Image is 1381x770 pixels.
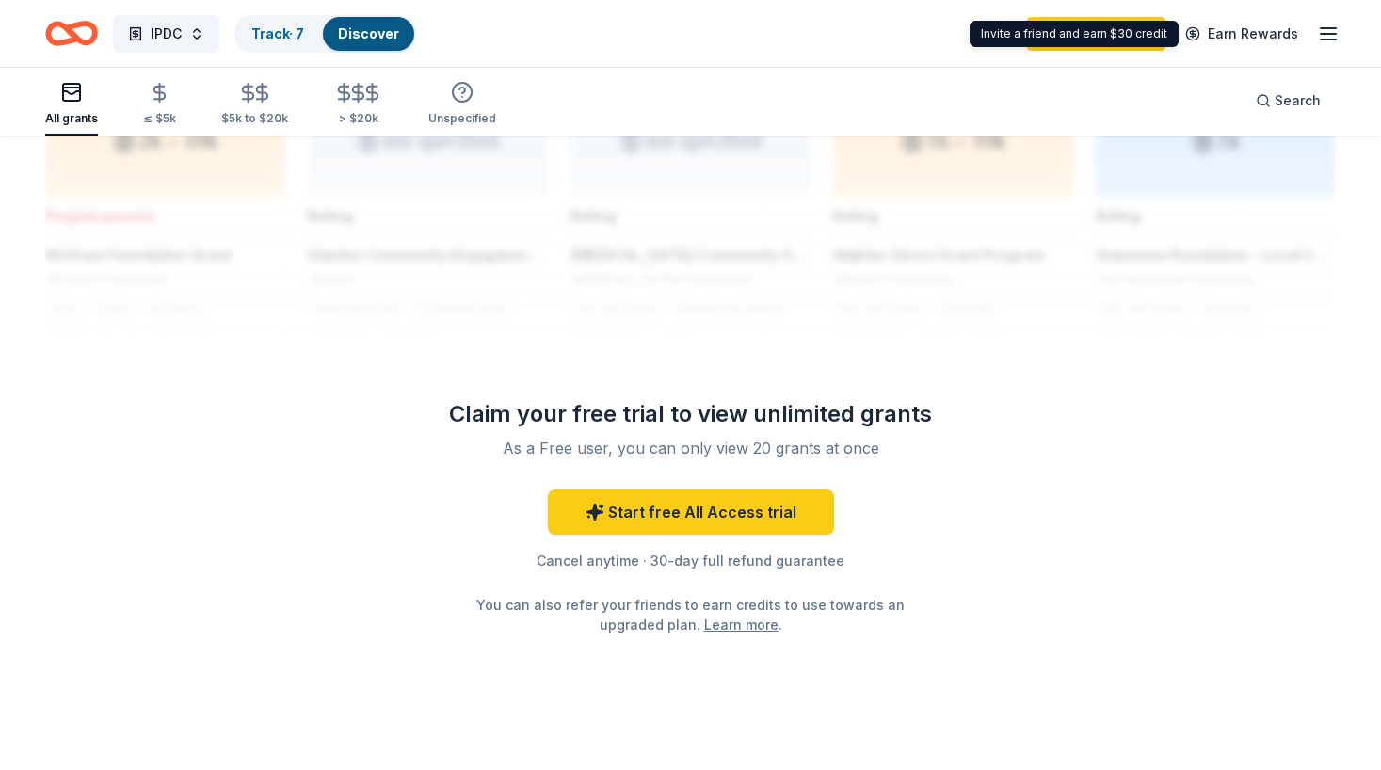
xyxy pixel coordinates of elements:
a: Track· 7 [251,25,304,41]
div: All grants [45,111,98,126]
div: Cancel anytime · 30-day full refund guarantee [420,550,962,572]
a: Earn Rewards [1174,17,1309,51]
button: IPDC [113,15,219,53]
a: Discover [338,25,399,41]
a: Home [45,11,98,56]
div: > $20k [333,111,383,126]
div: You can also refer your friends to earn credits to use towards an upgraded plan. . [473,595,909,634]
button: $5k to $20k [221,74,288,136]
button: Unspecified [428,73,496,136]
button: All grants [45,73,98,136]
div: ≤ $5k [143,111,176,126]
div: Invite a friend and earn $30 credit [970,21,1179,47]
span: Search [1275,89,1321,112]
button: ≤ $5k [143,74,176,136]
a: Start free All Access trial [548,489,834,535]
div: Claim your free trial to view unlimited grants [420,399,962,429]
span: IPDC [151,23,182,45]
button: > $20k [333,74,383,136]
a: Learn more [704,615,779,634]
div: Unspecified [428,111,496,126]
a: Start free trial [1026,17,1166,51]
button: Track· 7Discover [234,15,416,53]
div: $5k to $20k [221,111,288,126]
button: Search [1241,82,1336,120]
div: As a Free user, you can only view 20 grants at once [442,437,939,459]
